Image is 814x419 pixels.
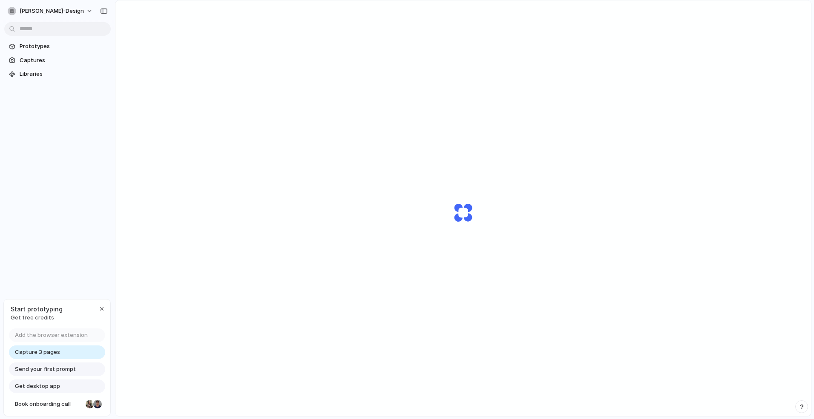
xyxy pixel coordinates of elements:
a: Prototypes [4,40,111,53]
span: Prototypes [20,42,107,51]
span: Libraries [20,70,107,78]
span: Get desktop app [15,382,60,390]
span: Captures [20,56,107,65]
button: [PERSON_NAME]-design [4,4,97,18]
span: Get free credits [11,314,63,322]
a: Get desktop app [9,379,105,393]
a: Captures [4,54,111,67]
span: [PERSON_NAME]-design [20,7,84,15]
div: Nicole Kubica [85,399,95,409]
span: Start prototyping [11,305,63,314]
span: Capture 3 pages [15,348,60,356]
div: Christian Iacullo [92,399,103,409]
a: Libraries [4,68,111,80]
span: Book onboarding call [15,400,82,408]
span: Add the browser extension [15,331,88,339]
span: Send your first prompt [15,365,76,373]
a: Book onboarding call [9,397,105,411]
